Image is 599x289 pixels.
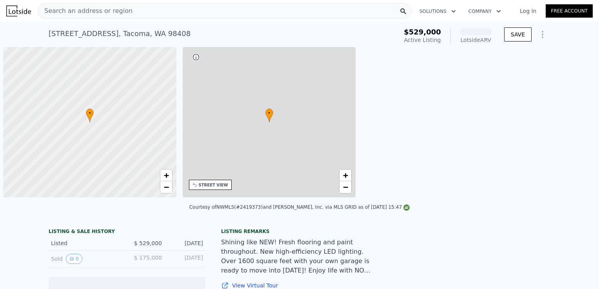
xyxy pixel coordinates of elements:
span: − [343,182,348,192]
div: • [86,108,94,122]
span: − [163,182,169,192]
a: Zoom in [339,170,351,181]
a: Free Account [546,4,593,18]
span: Search an address or region [38,6,133,16]
span: + [343,170,348,180]
div: • [265,108,273,122]
div: STREET VIEW [199,182,228,188]
a: Zoom in [160,170,172,181]
span: • [265,110,273,117]
img: Lotside [6,5,31,16]
div: [DATE] [168,239,203,247]
a: Log In [510,7,546,15]
div: Lotside ARV [460,36,492,44]
a: Zoom out [339,181,351,193]
div: Courtesy of NWMLS (#2419373) and [PERSON_NAME], Inc. via MLS GRID as of [DATE] 15:47 [189,204,410,210]
a: Zoom out [160,181,172,193]
span: • [86,110,94,117]
button: Show Options [535,27,550,42]
button: Solutions [413,4,462,18]
div: LISTING & SALE HISTORY [49,228,205,236]
img: NWMLS Logo [403,204,410,211]
div: Listing remarks [221,228,378,235]
div: Sold [51,254,121,264]
button: View historical data [66,254,82,264]
div: [DATE] [168,254,203,264]
span: + [163,170,169,180]
button: SAVE [504,27,532,42]
div: Shining like NEW! Fresh flooring and paint throughout. New high-efficiency LED lighting. Over 160... [221,238,378,275]
span: $ 529,000 [134,240,162,246]
span: $529,000 [404,28,441,36]
div: Listed [51,239,121,247]
button: Company [462,4,507,18]
div: [STREET_ADDRESS] , Tacoma , WA 98408 [49,28,191,39]
span: $ 175,000 [134,255,162,261]
span: Active Listing [404,37,441,43]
